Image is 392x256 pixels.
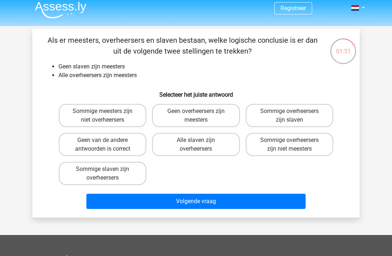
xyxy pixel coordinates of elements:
button: Volgende vraag [86,194,306,209]
label: Geen overheersers zijn meesters [152,104,240,127]
li: Geen slaven zijn meesters [58,62,348,71]
a: Registreer [281,5,306,12]
label: Alle slaven zijn overheersers [152,133,240,156]
label: Sommige meesters zijn niet overheersers [59,104,146,127]
label: Geen van de andere antwoorden is correct [59,133,146,156]
label: Sommige slaven zijn overheersers [59,162,146,185]
li: Alle overheersers zijn meesters [58,71,348,80]
div: 01:51 [330,38,357,56]
h6: Selecteer het juiste antwoord [44,85,348,98]
label: Sommige overheersers zijn niet meesters [246,133,333,156]
label: Sommige overheersers zijn slaven [246,104,333,127]
p: Als er meesters, overheersers en slaven bestaan, welke logische conclusie is er dan uit de volgen... [44,35,321,56]
img: Assessly [35,1,86,18]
